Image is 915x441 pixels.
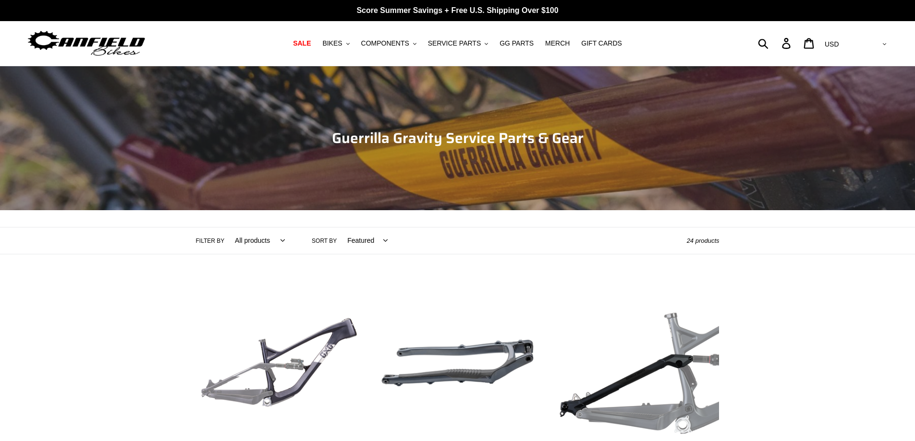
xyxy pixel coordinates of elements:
span: GG PARTS [500,39,534,48]
a: MERCH [540,37,574,50]
span: BIKES [322,39,342,48]
span: Guerrilla Gravity Service Parts & Gear [332,127,584,149]
img: Canfield Bikes [26,28,146,59]
a: GIFT CARDS [576,37,627,50]
label: Filter by [196,237,225,245]
button: COMPONENTS [356,37,421,50]
a: GG PARTS [495,37,538,50]
span: COMPONENTS [361,39,409,48]
span: MERCH [545,39,570,48]
span: SERVICE PARTS [428,39,481,48]
label: Sort by [312,237,337,245]
span: SALE [293,39,311,48]
a: SALE [288,37,316,50]
button: BIKES [317,37,354,50]
input: Search [763,33,788,54]
button: SERVICE PARTS [423,37,493,50]
span: 24 products [687,237,720,244]
span: GIFT CARDS [581,39,622,48]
